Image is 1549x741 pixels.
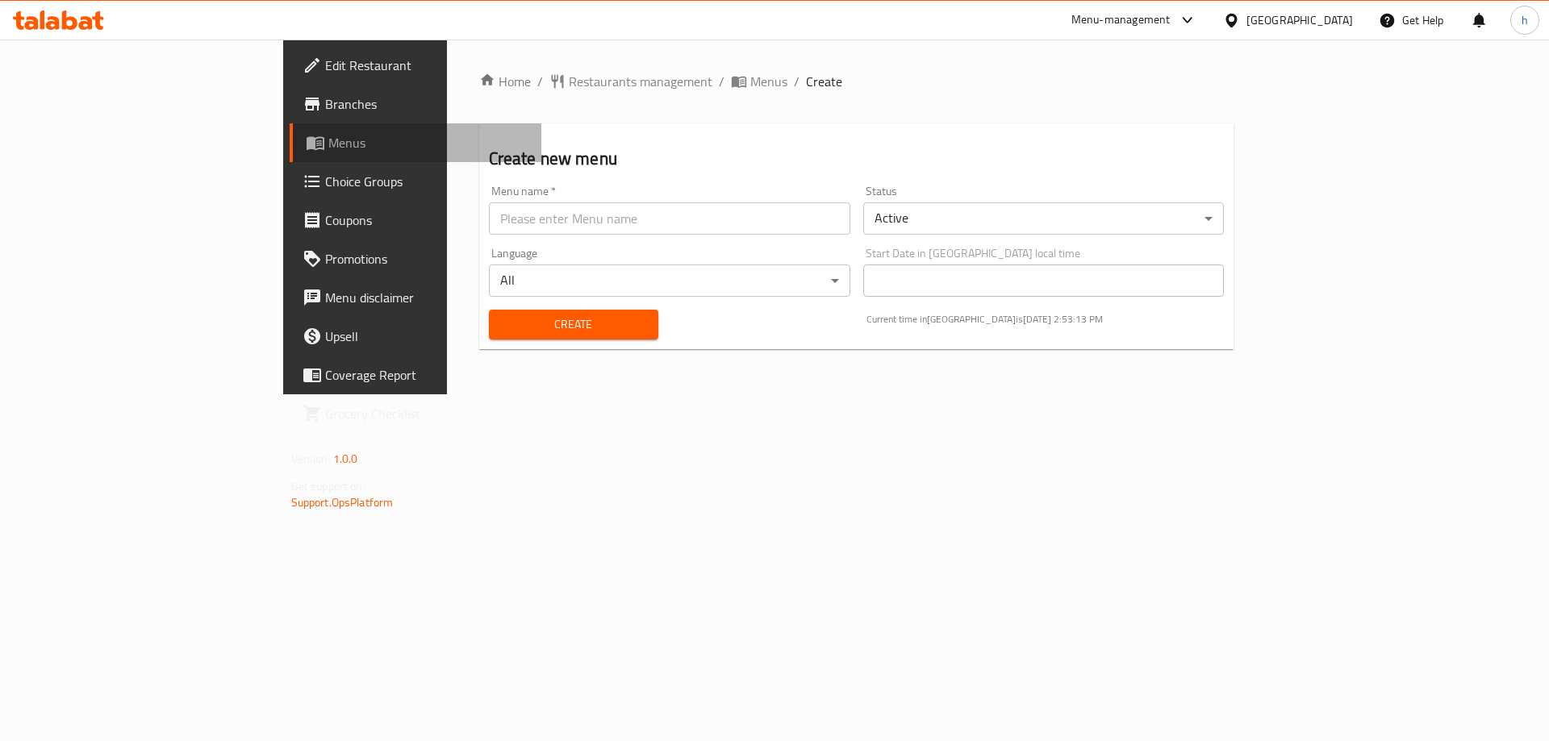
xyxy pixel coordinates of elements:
[290,278,542,317] a: Menu disclaimer
[290,201,542,239] a: Coupons
[290,356,542,394] a: Coverage Report
[325,404,529,423] span: Grocery Checklist
[806,72,842,91] span: Create
[325,56,529,75] span: Edit Restaurant
[291,492,394,513] a: Support.OpsPlatform
[290,46,542,85] a: Edit Restaurant
[1071,10,1171,30] div: Menu-management
[750,72,787,91] span: Menus
[325,327,529,346] span: Upsell
[291,476,365,497] span: Get support on:
[549,72,712,91] a: Restaurants management
[290,85,542,123] a: Branches
[325,365,529,385] span: Coverage Report
[325,288,529,307] span: Menu disclaimer
[325,249,529,269] span: Promotions
[489,264,850,297] div: All
[866,312,1225,327] p: Current time in [GEOGRAPHIC_DATA] is [DATE] 2:53:13 PM
[489,202,850,235] input: Please enter Menu name
[290,123,542,162] a: Menus
[290,317,542,356] a: Upsell
[290,239,542,278] a: Promotions
[290,394,542,433] a: Grocery Checklist
[794,72,800,91] li: /
[731,72,787,91] a: Menus
[489,147,1225,171] h2: Create new menu
[479,72,1234,91] nav: breadcrumb
[291,448,331,469] span: Version:
[290,162,542,201] a: Choice Groups
[325,172,529,191] span: Choice Groups
[863,202,1225,235] div: Active
[325,94,529,114] span: Branches
[333,448,358,469] span: 1.0.0
[1246,11,1353,29] div: [GEOGRAPHIC_DATA]
[325,210,529,230] span: Coupons
[569,72,712,91] span: Restaurants management
[1522,11,1528,29] span: h
[328,133,529,152] span: Menus
[719,72,724,91] li: /
[502,314,645,335] span: Create
[489,310,658,339] button: Create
